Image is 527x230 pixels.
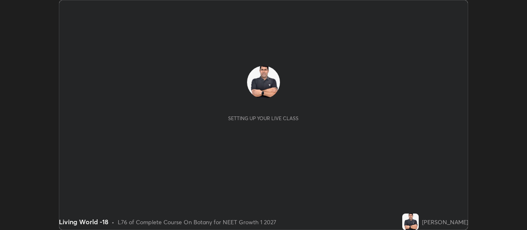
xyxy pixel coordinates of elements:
[247,66,280,99] img: 364720b0a7814bb496f4b8cab5382653.jpg
[402,214,419,230] img: 364720b0a7814bb496f4b8cab5382653.jpg
[422,218,468,226] div: [PERSON_NAME]
[228,115,298,121] div: Setting up your live class
[118,218,276,226] div: L76 of Complete Course On Botany for NEET Growth 1 2027
[59,217,108,227] div: Living World -18
[112,218,114,226] div: •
